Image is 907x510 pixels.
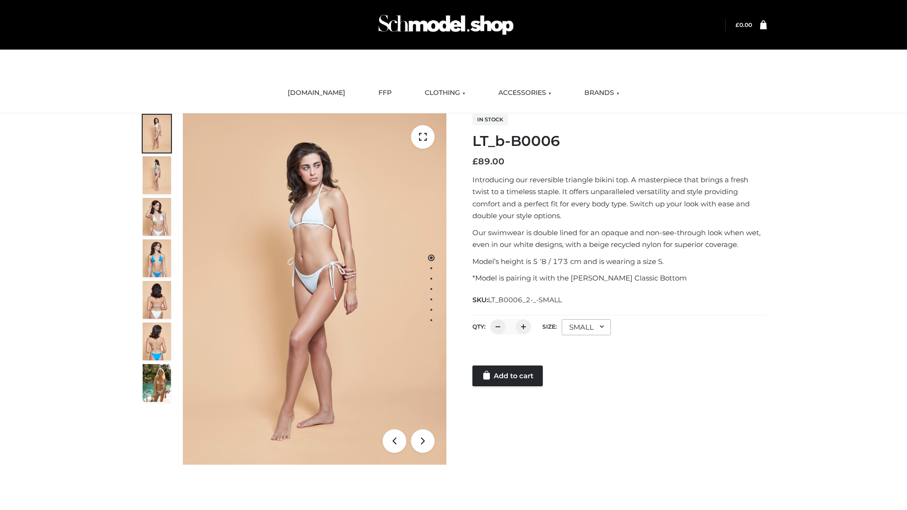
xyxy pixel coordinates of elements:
[491,83,558,103] a: ACCESSORIES
[143,239,171,277] img: ArielClassicBikiniTop_CloudNine_AzureSky_OW114ECO_4-scaled.jpg
[472,133,767,150] h1: LT_b-B0006
[143,323,171,360] img: ArielClassicBikiniTop_CloudNine_AzureSky_OW114ECO_8-scaled.jpg
[143,115,171,153] img: ArielClassicBikiniTop_CloudNine_AzureSky_OW114ECO_1-scaled.jpg
[143,156,171,194] img: ArielClassicBikiniTop_CloudNine_AzureSky_OW114ECO_2-scaled.jpg
[542,323,557,330] label: Size:
[375,6,517,43] img: Schmodel Admin 964
[143,364,171,402] img: Arieltop_CloudNine_AzureSky2.jpg
[472,174,767,222] p: Introducing our reversible triangle bikini top. A masterpiece that brings a fresh twist to a time...
[736,21,739,28] span: £
[183,113,446,465] img: ArielClassicBikiniTop_CloudNine_AzureSky_OW114ECO_1
[736,21,752,28] a: £0.00
[472,114,508,125] span: In stock
[577,83,626,103] a: BRANDS
[472,365,543,386] a: Add to cart
[143,281,171,319] img: ArielClassicBikiniTop_CloudNine_AzureSky_OW114ECO_7-scaled.jpg
[143,198,171,236] img: ArielClassicBikiniTop_CloudNine_AzureSky_OW114ECO_3-scaled.jpg
[281,83,352,103] a: [DOMAIN_NAME]
[472,255,767,268] p: Model’s height is 5 ‘8 / 173 cm and is wearing a size S.
[371,83,399,103] a: FFP
[472,227,767,251] p: Our swimwear is double lined for an opaque and non-see-through look when wet, even in our white d...
[488,296,562,304] span: LT_B0006_2-_-SMALL
[472,272,767,284] p: *Model is pairing it with the [PERSON_NAME] Classic Bottom
[418,83,472,103] a: CLOTHING
[472,156,505,167] bdi: 89.00
[472,294,563,306] span: SKU:
[736,21,752,28] bdi: 0.00
[472,323,486,330] label: QTY:
[562,319,611,335] div: SMALL
[472,156,478,167] span: £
